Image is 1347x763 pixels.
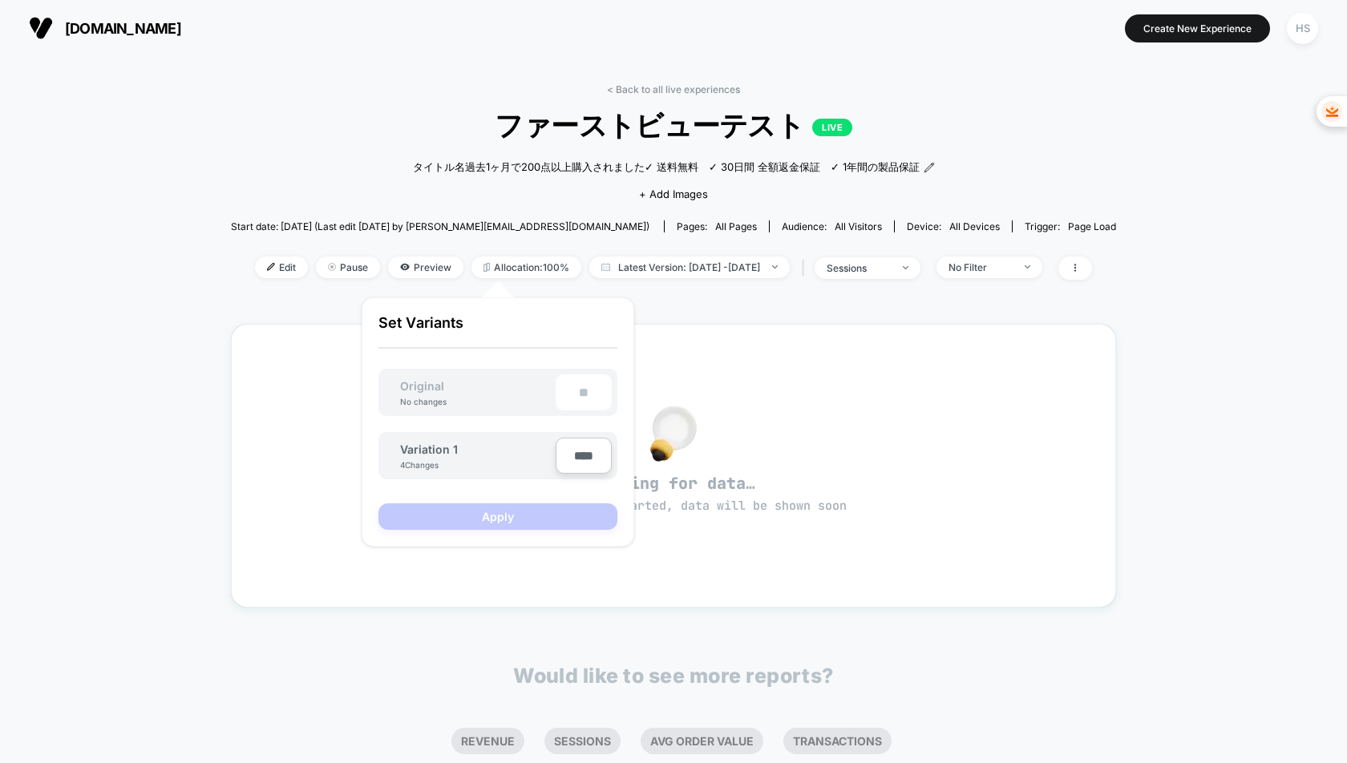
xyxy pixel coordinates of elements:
div: sessions [827,262,891,274]
span: Preview [388,256,463,278]
span: Pause [316,256,380,278]
span: Page Load [1068,220,1116,232]
p: Would like to see more reports? [513,664,834,688]
div: Pages: [677,220,757,232]
span: Start date: [DATE] (Last edit [DATE] by [PERSON_NAME][EMAIL_ADDRESS][DOMAIN_NAME]) [231,220,649,232]
span: All Visitors [835,220,882,232]
span: experience just started, data will be shown soon [500,498,847,514]
span: Variation 1 [400,442,458,456]
span: Device: [894,220,1012,232]
img: no_data [650,406,697,462]
li: Sessions [544,728,621,754]
span: [DOMAIN_NAME] [65,20,181,37]
span: タイトル名過去1ヶ月で200点以上購入されました✓ 送料無料 ✓ 30日間 全額返金保証 ✓ 1年間の製品保証 [413,159,920,176]
img: Visually logo [29,16,53,40]
img: end [772,265,778,268]
div: No changes [384,397,463,406]
li: Avg Order Value [641,728,763,754]
div: 4 Changes [400,460,448,470]
span: Allocation: 100% [471,256,581,278]
img: end [903,266,908,269]
img: calendar [601,263,610,271]
span: all pages [715,220,757,232]
span: Latest Version: [DATE] - [DATE] [589,256,790,278]
span: | [798,256,815,280]
div: Audience: [782,220,882,232]
p: Set Variants [378,314,617,349]
div: HS [1287,13,1318,44]
p: LIVE [812,119,852,136]
span: ファーストビューテスト [275,107,1071,145]
button: [DOMAIN_NAME] [24,15,186,41]
img: rebalance [483,263,490,272]
span: Edit [255,256,308,278]
div: No Filter [949,261,1013,273]
span: all devices [949,220,1000,232]
img: edit [267,263,275,271]
li: Revenue [451,728,524,754]
button: HS [1282,12,1323,45]
a: < Back to all live experiences [607,83,740,95]
img: end [328,263,336,271]
div: Trigger: [1025,220,1116,232]
button: Create New Experience [1125,14,1270,42]
img: end [1025,265,1030,268]
li: Transactions [783,728,892,754]
span: + Add Images [639,188,708,200]
span: Waiting for data… [260,473,1087,515]
button: Apply [378,503,617,530]
span: Original [384,379,460,393]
